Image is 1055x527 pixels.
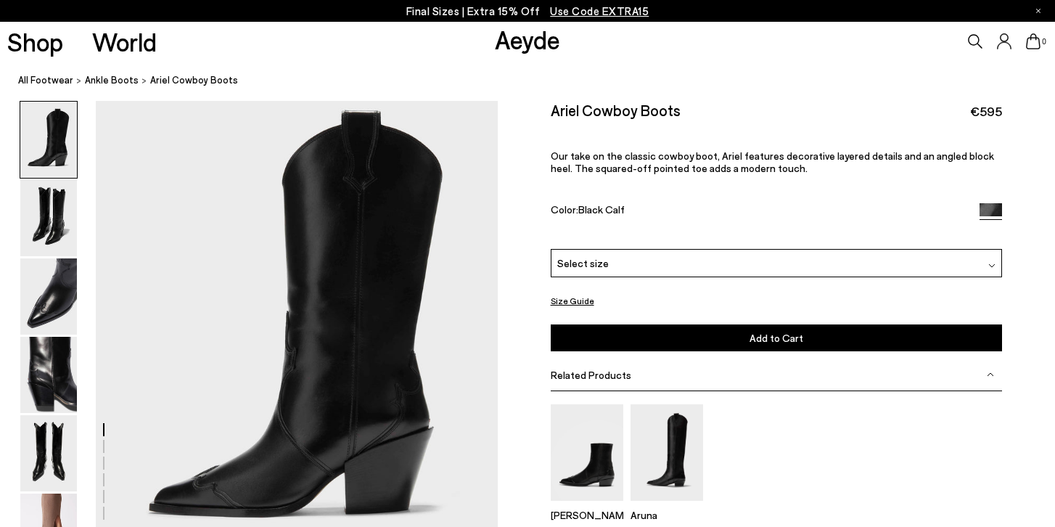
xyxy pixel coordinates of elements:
[551,491,623,521] a: Hester Ankle Boots [PERSON_NAME]
[1040,38,1048,46] span: 0
[970,102,1002,120] span: €595
[550,4,649,17] span: Navigate to /collections/ss25-final-sizes
[150,73,238,88] span: Ariel Cowboy Boots
[85,73,139,88] a: Ankle Boots
[988,263,996,270] img: svg%3E
[631,491,703,521] a: Aruna Leather Knee-High Cowboy Boots Aruna
[20,415,77,491] img: Ariel Cowboy Boots - Image 5
[1026,33,1040,49] a: 0
[18,61,1055,101] nav: breadcrumb
[557,256,609,271] span: Select size
[92,29,157,54] a: World
[7,29,63,54] a: Shop
[20,337,77,413] img: Ariel Cowboy Boots - Image 4
[551,150,994,174] span: Our take on the classic cowboy boot, Ariel features decorative layered details and an angled bloc...
[551,101,681,119] h2: Ariel Cowboy Boots
[987,372,994,379] img: svg%3E
[20,102,77,178] img: Ariel Cowboy Boots - Image 1
[578,203,625,216] span: Black Calf
[631,509,703,521] p: Aruna
[551,509,623,521] p: [PERSON_NAME]
[20,258,77,335] img: Ariel Cowboy Boots - Image 3
[495,24,560,54] a: Aeyde
[551,404,623,501] img: Hester Ankle Boots
[551,292,594,310] button: Size Guide
[20,180,77,256] img: Ariel Cowboy Boots - Image 2
[406,2,649,20] p: Final Sizes | Extra 15% Off
[631,404,703,501] img: Aruna Leather Knee-High Cowboy Boots
[750,332,803,345] span: Add to Cart
[551,203,966,220] div: Color:
[551,325,1003,352] button: Add to Cart
[551,369,631,381] span: Related Products
[18,73,73,88] a: All Footwear
[85,74,139,86] span: Ankle Boots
